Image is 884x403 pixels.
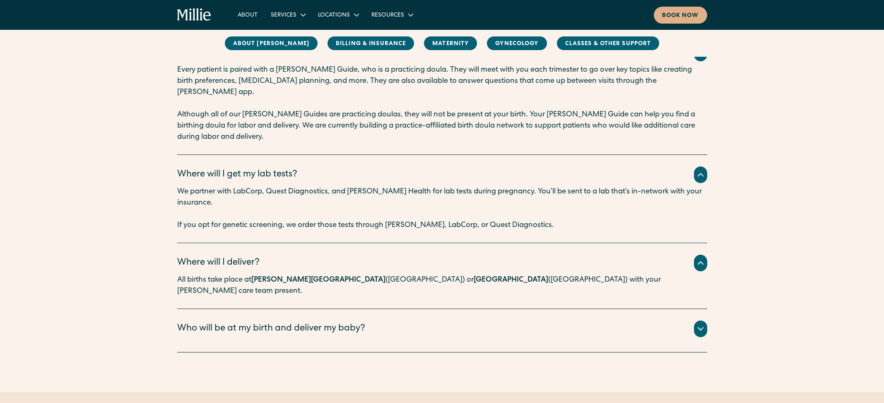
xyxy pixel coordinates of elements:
div: Services [271,11,296,20]
div: Where will I get my lab tests? [177,168,297,182]
a: Book now [654,7,707,24]
div: Services [264,8,311,22]
a: home [177,8,212,22]
div: Locations [311,8,365,22]
p: ‍ [177,98,707,109]
p: Every patient is paired with a [PERSON_NAME] Guide, who is a practicing doula. They will meet wit... [177,65,707,98]
div: Resources [371,11,404,20]
p: ‍ [177,209,707,220]
strong: [GEOGRAPHIC_DATA] [474,276,548,284]
a: Classes & Other Support [557,36,660,50]
p: All births take place at ([GEOGRAPHIC_DATA]) or ([GEOGRAPHIC_DATA]) with your [PERSON_NAME] care ... [177,275,707,297]
div: Where will I deliver? [177,256,260,270]
a: About [PERSON_NAME] [225,36,318,50]
div: Locations [318,11,350,20]
p: If you opt for genetic screening, we order those tests through [PERSON_NAME], LabCorp, or Quest D... [177,220,707,231]
div: Resources [365,8,419,22]
strong: [PERSON_NAME][GEOGRAPHIC_DATA] [251,276,385,284]
p: Although all of our [PERSON_NAME] Guides are practicing doulas, they will not be present at your ... [177,109,707,143]
a: MAternity [424,36,477,50]
a: Billing & Insurance [328,36,414,50]
a: Gynecology [487,36,547,50]
div: Who will be at my birth and deliver my baby? [177,322,365,336]
p: We partner with LabCorp, Quest Diagnostics, and [PERSON_NAME] Health for lab tests during pregnan... [177,186,707,209]
div: Book now [662,12,699,20]
a: About [231,8,264,22]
